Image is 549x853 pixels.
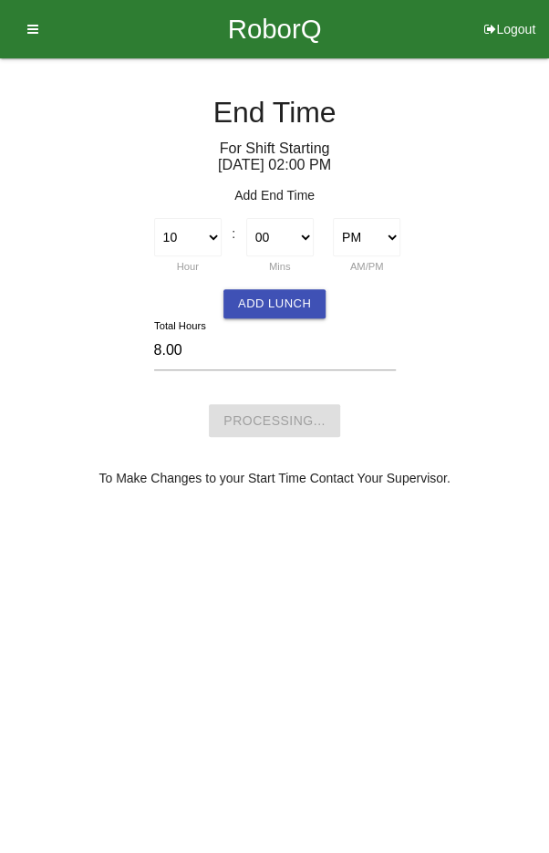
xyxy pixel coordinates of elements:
button: Add Lunch [223,289,326,318]
p: To Make Changes to your Start Time Contact Your Supervisor. [14,469,535,488]
label: Hour [177,261,199,272]
h4: End Time [14,97,535,129]
p: Add End Time [14,186,535,205]
label: Total Hours [154,318,206,334]
h6: For Shift Starting [DATE] 02 : 00 PM [14,140,535,172]
label: AM/PM [350,261,384,272]
label: Mins [269,261,291,272]
div: : [231,218,236,244]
